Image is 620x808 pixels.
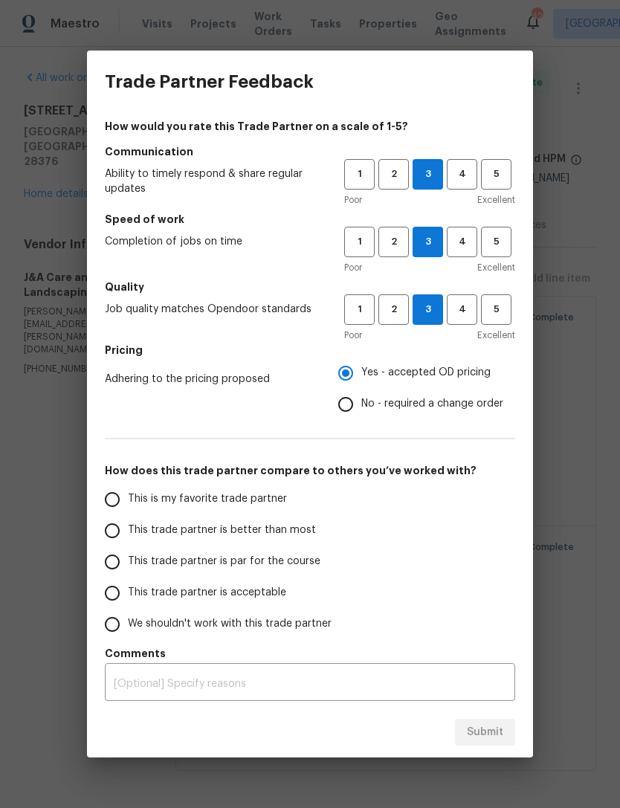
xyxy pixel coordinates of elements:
span: Poor [344,260,362,275]
button: 1 [344,294,375,325]
button: 5 [481,227,511,257]
span: Poor [344,193,362,207]
span: 1 [346,301,373,318]
button: 2 [378,227,409,257]
span: Yes - accepted OD pricing [361,365,491,381]
button: 1 [344,159,375,190]
span: This trade partner is better than most [128,523,316,538]
button: 4 [447,227,477,257]
span: This trade partner is par for the course [128,554,320,569]
span: Excellent [477,193,515,207]
span: Job quality matches Opendoor standards [105,302,320,317]
button: 3 [413,159,443,190]
span: Poor [344,328,362,343]
h5: Communication [105,144,515,159]
span: 3 [413,233,442,251]
button: 2 [378,294,409,325]
button: 3 [413,294,443,325]
span: 5 [482,166,510,183]
h5: How does this trade partner compare to others you’ve worked with? [105,463,515,478]
span: 1 [346,166,373,183]
span: No - required a change order [361,396,503,412]
button: 5 [481,294,511,325]
h4: How would you rate this Trade Partner on a scale of 1-5? [105,119,515,134]
h5: Speed of work [105,212,515,227]
button: 2 [378,159,409,190]
button: 4 [447,294,477,325]
h5: Pricing [105,343,515,358]
span: 2 [380,166,407,183]
span: 3 [413,301,442,318]
span: 5 [482,233,510,251]
span: Ability to timely respond & share regular updates [105,167,320,196]
span: 5 [482,301,510,318]
button: 4 [447,159,477,190]
span: This trade partner is acceptable [128,585,286,601]
span: 4 [448,166,476,183]
span: Excellent [477,328,515,343]
span: 2 [380,301,407,318]
span: Completion of jobs on time [105,234,320,249]
span: Excellent [477,260,515,275]
button: 1 [344,227,375,257]
div: Pricing [338,358,515,420]
span: We shouldn't work with this trade partner [128,616,332,632]
span: This is my favorite trade partner [128,491,287,507]
span: 4 [448,233,476,251]
span: Adhering to the pricing proposed [105,372,314,387]
h3: Trade Partner Feedback [105,71,314,92]
span: 2 [380,233,407,251]
button: 5 [481,159,511,190]
h5: Comments [105,646,515,661]
button: 3 [413,227,443,257]
div: How does this trade partner compare to others you’ve worked with? [105,484,515,640]
h5: Quality [105,279,515,294]
span: 1 [346,233,373,251]
span: 4 [448,301,476,318]
span: 3 [413,166,442,183]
